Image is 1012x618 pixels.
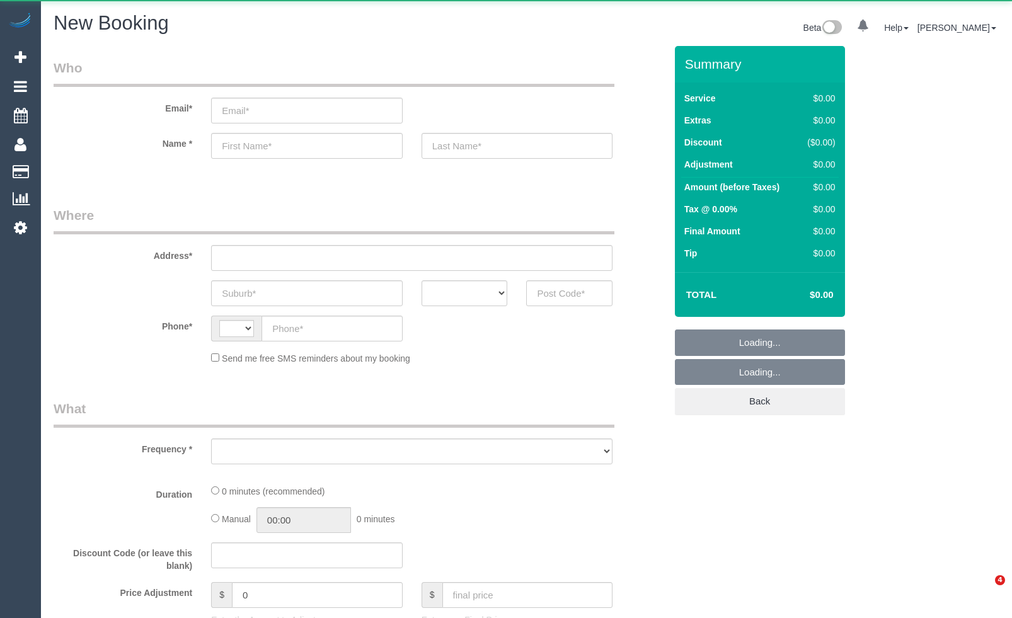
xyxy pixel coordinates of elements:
[44,582,202,599] label: Price Adjustment
[802,136,836,149] div: ($0.00)
[422,582,442,608] span: $
[802,247,836,260] div: $0.00
[54,59,614,87] legend: Who
[803,23,842,33] a: Beta
[211,280,403,306] input: Suburb*
[802,158,836,171] div: $0.00
[821,20,842,37] img: New interface
[211,98,403,123] input: Email*
[44,542,202,572] label: Discount Code (or leave this blank)
[222,353,410,363] span: Send me free SMS reminders about my booking
[422,133,613,159] input: Last Name*
[684,225,740,237] label: Final Amount
[686,289,717,300] strong: Total
[802,203,836,215] div: $0.00
[802,114,836,127] div: $0.00
[44,245,202,262] label: Address*
[995,575,1005,585] span: 4
[684,203,737,215] label: Tax @ 0.00%
[54,206,614,234] legend: Where
[684,114,711,127] label: Extras
[772,290,833,300] h4: $0.00
[44,484,202,501] label: Duration
[54,12,169,34] span: New Booking
[8,13,33,30] img: Automaid Logo
[357,514,395,524] span: 0 minutes
[917,23,996,33] a: [PERSON_NAME]
[685,57,839,71] h3: Summary
[211,133,403,159] input: First Name*
[675,388,845,415] a: Back
[44,316,202,333] label: Phone*
[969,575,999,605] iframe: Intercom live chat
[684,136,722,149] label: Discount
[54,399,614,428] legend: What
[684,181,779,193] label: Amount (before Taxes)
[802,92,836,105] div: $0.00
[44,438,202,455] label: Frequency *
[684,247,698,260] label: Tip
[44,98,202,115] label: Email*
[222,486,325,496] span: 0 minutes (recommended)
[526,280,612,306] input: Post Code*
[684,158,733,171] label: Adjustment
[222,514,251,524] span: Manual
[211,582,232,608] span: $
[44,133,202,150] label: Name *
[442,582,613,608] input: final price
[802,181,836,193] div: $0.00
[802,225,836,237] div: $0.00
[884,23,909,33] a: Help
[684,92,716,105] label: Service
[262,316,403,341] input: Phone*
